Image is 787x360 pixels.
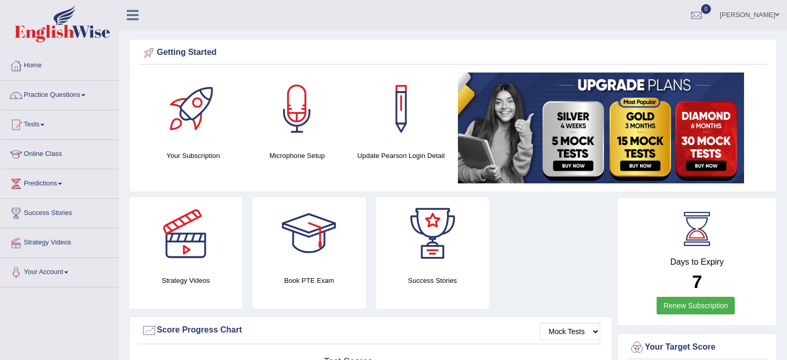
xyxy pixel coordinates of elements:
a: Strategy Videos [1,228,118,254]
a: Online Class [1,140,118,166]
h4: Book PTE Exam [253,275,365,286]
a: Tests [1,110,118,136]
a: Predictions [1,169,118,195]
h4: Success Stories [376,275,489,286]
img: small5.jpg [458,73,744,183]
h4: Strategy Videos [129,275,242,286]
a: Success Stories [1,199,118,225]
div: Your Target Score [629,340,765,355]
a: Practice Questions [1,81,118,107]
div: Score Progress Chart [141,323,600,338]
b: 7 [692,271,702,292]
h4: Days to Expiry [629,257,765,267]
span: 0 [701,4,711,14]
h4: Microphone Setup [250,150,344,161]
h4: Your Subscription [146,150,240,161]
a: Your Account [1,258,118,284]
a: Renew Subscription [657,297,735,314]
h4: Update Pearson Login Detail [354,150,448,161]
div: Getting Started [141,45,765,61]
a: Home [1,51,118,77]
